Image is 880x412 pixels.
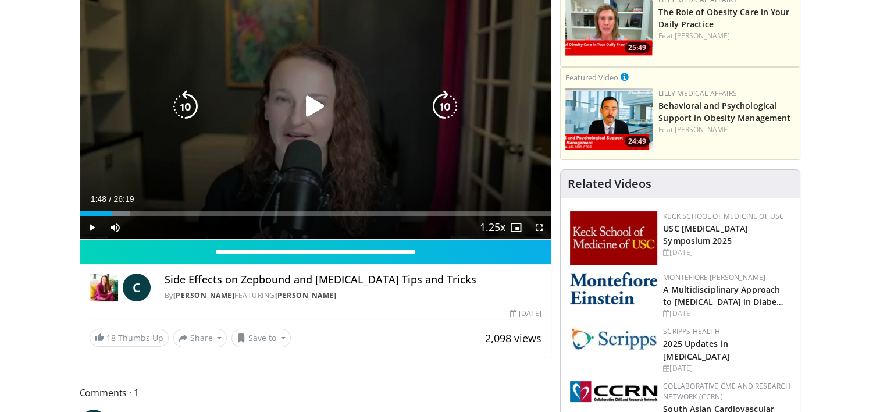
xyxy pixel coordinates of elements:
a: C [123,274,151,301]
button: Share [173,329,227,347]
div: Progress Bar [80,211,551,216]
img: b0142b4c-93a1-4b58-8f91-5265c282693c.png.150x105_q85_autocrop_double_scale_upscale_version-0.2.png [570,272,657,304]
span: 24:49 [625,136,650,147]
a: Collaborative CME and Research Network (CCRN) [663,381,790,402]
span: Comments 1 [80,385,552,400]
img: 7b941f1f-d101-407a-8bfa-07bd47db01ba.png.150x105_q85_autocrop_double_scale_upscale_version-0.2.jpg [570,211,657,265]
small: Featured Video [565,72,618,83]
a: 2025 Updates in [MEDICAL_DATA] [663,338,729,361]
h4: Side Effects on Zepbound and [MEDICAL_DATA] Tips and Tricks [165,274,541,286]
a: 18 Thumbs Up [90,329,169,347]
a: Keck School of Medicine of USC [663,211,784,221]
div: [DATE] [663,363,790,374]
a: [PERSON_NAME] [275,290,337,300]
div: [DATE] [510,308,541,319]
a: A Multidisciplinary Approach to [MEDICAL_DATA] in Diabe… [663,284,783,307]
a: 24:49 [565,88,653,150]
div: Feat. [658,31,795,41]
button: Play [80,216,104,239]
img: a04ee3ba-8487-4636-b0fb-5e8d268f3737.png.150x105_q85_autocrop_double_scale_upscale_version-0.2.png [570,381,657,402]
span: 18 [106,332,116,343]
span: / [109,194,112,204]
img: c9f2b0b7-b02a-4276-a72a-b0cbb4230bc1.jpg.150x105_q85_autocrop_double_scale_upscale_version-0.2.jpg [570,326,657,350]
a: [PERSON_NAME] [675,125,730,134]
button: Fullscreen [528,216,551,239]
a: [PERSON_NAME] [675,31,730,41]
span: 25:49 [625,42,650,53]
a: [PERSON_NAME] [173,290,235,300]
span: 2,098 views [485,331,541,345]
img: Dr. Carolynn Francavilla [90,274,118,301]
button: Save to [231,329,291,347]
button: Enable picture-in-picture mode [504,216,528,239]
div: [DATE] [663,247,790,258]
button: Playback Rate [481,216,504,239]
button: Mute [104,216,127,239]
span: 1:48 [91,194,106,204]
a: Scripps Health [663,326,719,336]
div: Feat. [658,125,795,135]
div: By FEATURING [165,290,541,301]
div: [DATE] [663,308,790,319]
a: Lilly Medical Affairs [658,88,737,98]
img: ba3304f6-7838-4e41-9c0f-2e31ebde6754.png.150x105_q85_crop-smart_upscale.png [565,88,653,150]
a: Montefiore [PERSON_NAME] [663,272,765,282]
a: USC [MEDICAL_DATA] Symposium 2025 [663,223,748,246]
h4: Related Videos [568,177,651,191]
a: The Role of Obesity Care in Your Daily Practice [658,6,789,30]
span: 26:19 [113,194,134,204]
a: Behavioral and Psychological Support in Obesity Management [658,100,790,123]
